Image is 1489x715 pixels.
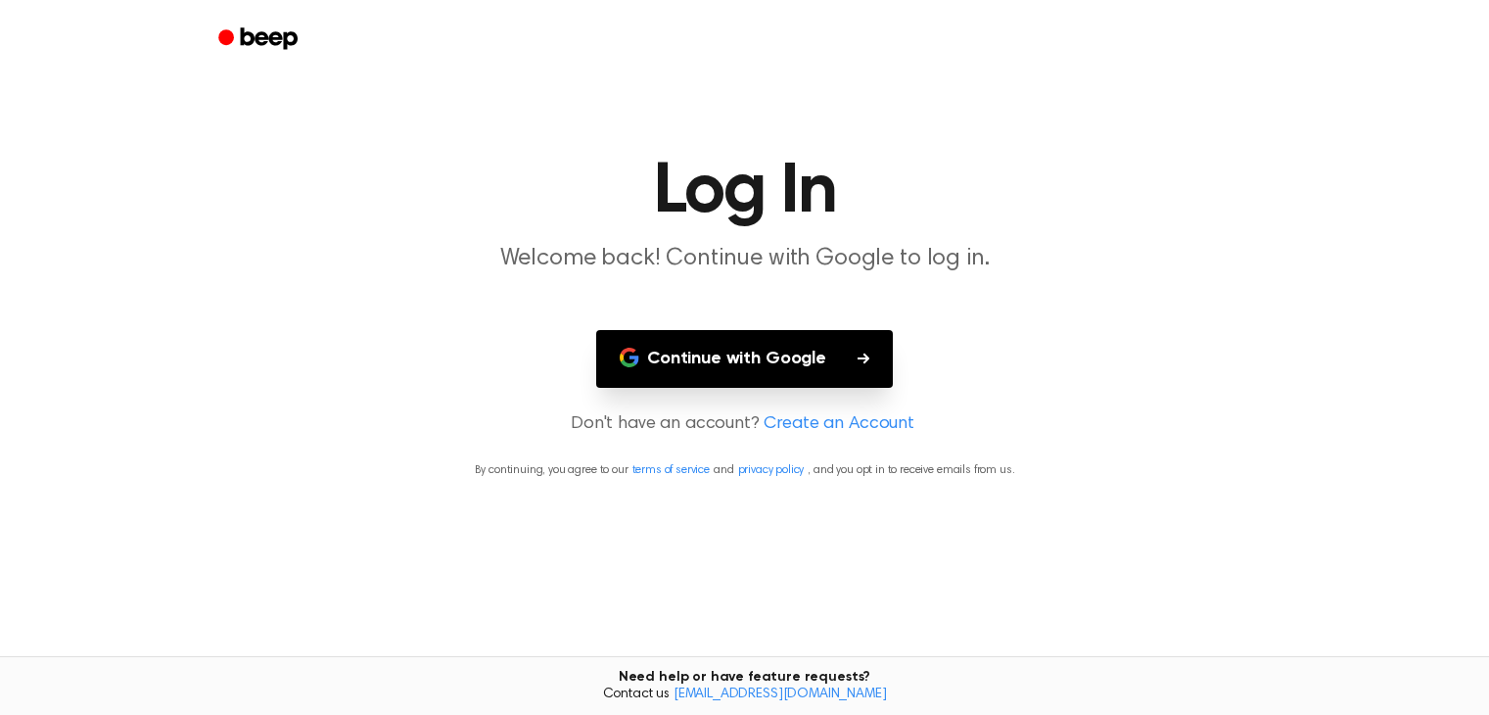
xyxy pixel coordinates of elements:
[205,21,315,59] a: Beep
[369,243,1121,275] p: Welcome back! Continue with Google to log in.
[764,411,914,438] a: Create an Account
[738,464,805,476] a: privacy policy
[23,461,1466,479] p: By continuing, you agree to our and , and you opt in to receive emails from us.
[12,687,1477,704] span: Contact us
[632,464,710,476] a: terms of service
[596,330,893,388] button: Continue with Google
[244,157,1246,227] h1: Log In
[674,688,887,701] a: [EMAIL_ADDRESS][DOMAIN_NAME]
[23,411,1466,438] p: Don't have an account?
